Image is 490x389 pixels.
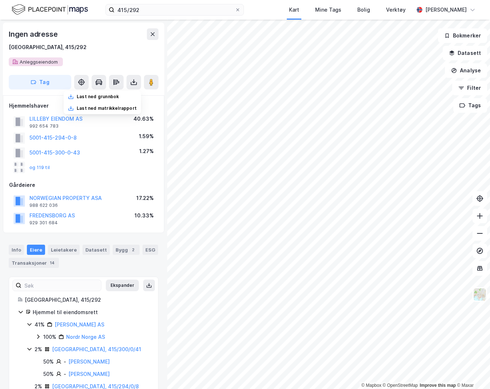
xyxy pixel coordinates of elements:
[9,101,158,110] div: Hjemmelshaver
[113,245,140,255] div: Bygg
[43,333,56,341] div: 100%
[55,321,104,328] a: [PERSON_NAME] AS
[383,383,418,388] a: OpenStreetMap
[83,245,110,255] div: Datasett
[445,63,487,78] button: Analyse
[357,5,370,14] div: Bolig
[27,245,45,255] div: Eiere
[77,94,119,100] div: Last ned grunnbok
[9,181,158,189] div: Gårdeiere
[33,308,149,317] div: Hjemmel til eiendomsrett
[64,370,66,378] div: -
[289,5,299,14] div: Kart
[77,105,137,111] div: Last ned matrikkelrapport
[386,5,406,14] div: Verktøy
[443,46,487,60] button: Datasett
[420,383,456,388] a: Improve this map
[139,132,154,141] div: 1.59%
[9,258,59,268] div: Transaksjoner
[454,354,490,389] iframe: Chat Widget
[9,28,59,40] div: Ingen adresse
[134,211,154,220] div: 10.33%
[66,334,105,340] a: Nordr Norge AS
[12,3,88,16] img: logo.f888ab2527a4732fd821a326f86c7f29.svg
[48,245,80,255] div: Leietakere
[106,280,139,291] button: Ekspander
[115,4,235,15] input: Søk på adresse, matrikkel, gårdeiere, leietakere eller personer
[9,245,24,255] div: Info
[9,43,87,52] div: [GEOGRAPHIC_DATA], 415/292
[35,345,42,354] div: 2%
[29,202,58,208] div: 988 622 036
[48,259,56,266] div: 14
[133,115,154,123] div: 40.63%
[473,288,487,301] img: Z
[136,194,154,202] div: 17.22%
[25,296,149,304] div: [GEOGRAPHIC_DATA], 415/292
[35,320,45,329] div: 41%
[21,280,101,291] input: Søk
[43,370,54,378] div: 50%
[139,147,154,156] div: 1.27%
[52,346,141,352] a: [GEOGRAPHIC_DATA], 415/300/0/41
[43,357,54,366] div: 50%
[453,98,487,113] button: Tags
[361,383,381,388] a: Mapbox
[452,81,487,95] button: Filter
[425,5,467,14] div: [PERSON_NAME]
[29,220,58,226] div: 929 301 684
[315,5,341,14] div: Mine Tags
[64,357,66,366] div: -
[142,245,158,255] div: ESG
[129,246,137,253] div: 2
[29,123,59,129] div: 992 654 783
[438,28,487,43] button: Bokmerker
[68,358,110,365] a: [PERSON_NAME]
[68,371,110,377] a: [PERSON_NAME]
[9,75,71,89] button: Tag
